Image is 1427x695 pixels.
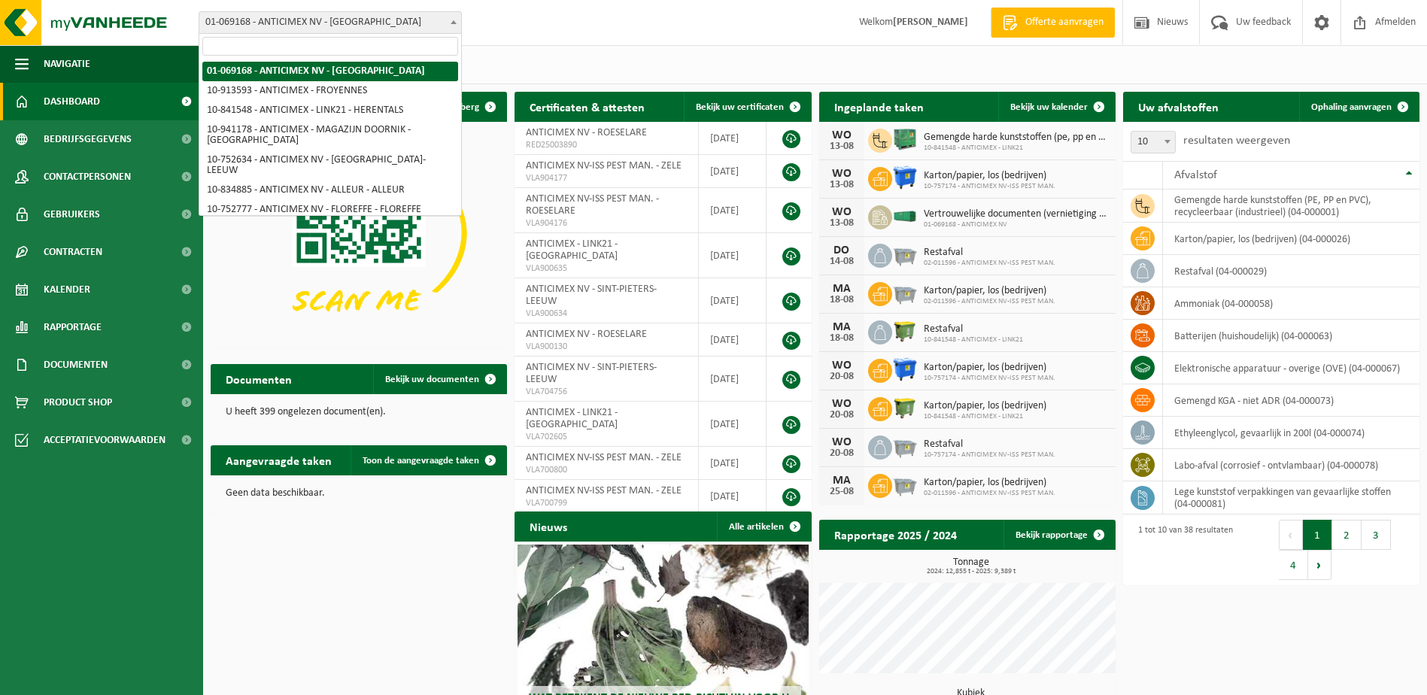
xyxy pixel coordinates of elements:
[684,92,810,122] a: Bekijk uw certificaten
[819,92,939,121] h2: Ingeplande taken
[526,464,687,476] span: VLA700800
[991,8,1115,38] a: Offerte aanvragen
[827,568,1116,575] span: 2024: 12,855 t - 2025: 9,389 t
[924,220,1108,229] span: 01-069168 - ANTICIMEX NV
[44,384,112,421] span: Product Shop
[351,445,506,475] a: Toon de aangevraagde taken
[1183,135,1290,147] label: resultaten weergeven
[526,341,687,353] span: VLA900130
[827,448,857,459] div: 20-08
[892,126,918,152] img: PB-HB-1400-HPE-GN-01
[526,431,687,443] span: VLA702605
[924,182,1055,191] span: 10-757174 - ANTICIMEX NV-ISS PEST MAN.
[1131,518,1233,581] div: 1 tot 10 van 38 resultaten
[526,485,682,496] span: ANTICIMEX NV-ISS PEST MAN. - ZELE
[827,360,857,372] div: WO
[199,11,462,34] span: 01-069168 - ANTICIMEX NV - ROESELARE
[892,472,918,497] img: WB-2500-GAL-GY-04
[526,217,687,229] span: VLA904176
[892,395,918,420] img: WB-1100-HPE-GN-50
[44,421,165,459] span: Acceptatievoorwaarden
[1123,92,1234,121] h2: Uw afvalstoffen
[1279,550,1308,580] button: 4
[827,129,857,141] div: WO
[1163,417,1419,449] td: ethyleenglycol, gevaarlijk in 200l (04-000074)
[924,439,1055,451] span: Restafval
[924,335,1023,344] span: 10-841548 - ANTICIMEX - LINK21
[827,321,857,333] div: MA
[44,120,132,158] span: Bedrijfsgegevens
[1022,15,1107,30] span: Offerte aanvragen
[924,362,1055,374] span: Karton/papier, los (bedrijven)
[202,101,458,120] li: 10-841548 - ANTICIMEX - LINK21 - HERENTALS
[699,323,767,357] td: [DATE]
[699,447,767,480] td: [DATE]
[1163,223,1419,255] td: karton/papier, los (bedrijven) (04-000026)
[373,364,506,394] a: Bekijk uw documenten
[827,206,857,218] div: WO
[827,487,857,497] div: 25-08
[1163,255,1419,287] td: restafval (04-000029)
[827,398,857,410] div: WO
[526,452,682,463] span: ANTICIMEX NV-ISS PEST MAN. - ZELE
[363,456,479,466] span: Toon de aangevraagde taken
[202,200,458,220] li: 10-752777 - ANTICIMEX NV - FLOREFFE - FLOREFFE
[446,102,479,112] span: Verberg
[202,81,458,101] li: 10-913593 - ANTICIMEX - FROYENNES
[819,520,972,549] h2: Rapportage 2025 / 2024
[1163,449,1419,481] td: labo-afval (corrosief - ontvlambaar) (04-000078)
[699,357,767,402] td: [DATE]
[924,247,1055,259] span: Restafval
[44,346,108,384] span: Documenten
[526,127,647,138] span: ANTICIMEX NV - ROESELARE
[924,451,1055,460] span: 10-757174 - ANTICIMEX NV-ISS PEST MAN.
[211,122,507,344] img: Download de VHEPlus App
[515,511,582,541] h2: Nieuws
[1308,550,1331,580] button: Next
[892,280,918,305] img: WB-2500-GAL-GY-04
[44,196,100,233] span: Gebruikers
[699,122,767,155] td: [DATE]
[827,141,857,152] div: 13-08
[526,172,687,184] span: VLA904177
[892,241,918,267] img: WB-2500-GAL-GY-04
[924,323,1023,335] span: Restafval
[827,295,857,305] div: 18-08
[44,83,100,120] span: Dashboard
[1010,102,1088,112] span: Bekijk uw kalender
[44,233,102,271] span: Contracten
[827,218,857,229] div: 13-08
[699,188,767,233] td: [DATE]
[1163,352,1419,384] td: elektronische apparatuur - overige (OVE) (04-000067)
[44,308,102,346] span: Rapportage
[211,364,307,393] h2: Documenten
[1362,520,1391,550] button: 3
[1163,320,1419,352] td: batterijen (huishoudelijk) (04-000063)
[526,238,618,262] span: ANTICIMEX - LINK21 - [GEOGRAPHIC_DATA]
[699,480,767,513] td: [DATE]
[202,150,458,181] li: 10-752634 - ANTICIMEX NV - [GEOGRAPHIC_DATA]-LEEUW
[892,318,918,344] img: WB-1100-HPE-GN-51
[1174,169,1217,181] span: Afvalstof
[827,256,857,267] div: 14-08
[696,102,784,112] span: Bekijk uw certificaten
[526,160,682,171] span: ANTICIMEX NV-ISS PEST MAN. - ZELE
[44,45,90,83] span: Navigatie
[699,155,767,188] td: [DATE]
[44,158,131,196] span: Contactpersonen
[699,402,767,447] td: [DATE]
[699,233,767,278] td: [DATE]
[202,120,458,150] li: 10-941178 - ANTICIMEX - MAGAZIJN DOORNIK - [GEOGRAPHIC_DATA]
[526,308,687,320] span: VLA900634
[827,283,857,295] div: MA
[717,511,810,542] a: Alle artikelen
[1131,132,1175,153] span: 10
[893,17,968,28] strong: [PERSON_NAME]
[1163,481,1419,514] td: lege kunststof verpakkingen van gevaarlijke stoffen (04-000081)
[211,445,347,475] h2: Aangevraagde taken
[924,208,1108,220] span: Vertrouwelijke documenten (vernietiging - meeverbranden)
[202,62,458,81] li: 01-069168 - ANTICIMEX NV - [GEOGRAPHIC_DATA]
[827,436,857,448] div: WO
[924,374,1055,383] span: 10-757174 - ANTICIMEX NV-ISS PEST MAN.
[1303,520,1332,550] button: 1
